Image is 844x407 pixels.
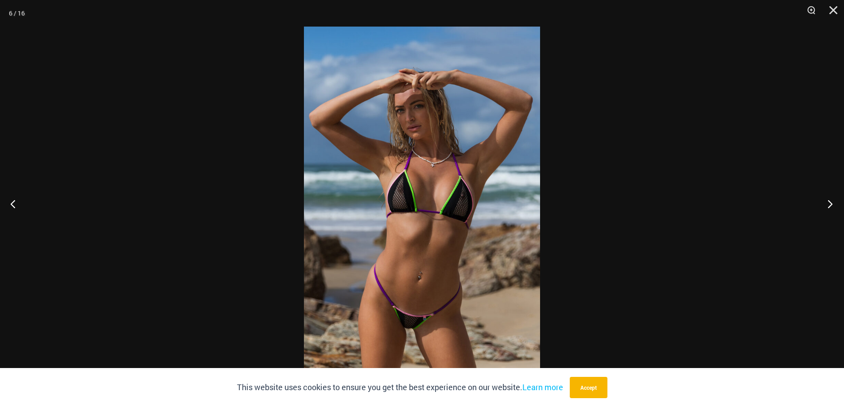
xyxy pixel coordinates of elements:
[9,7,25,20] div: 6 / 16
[570,377,607,398] button: Accept
[237,381,563,394] p: This website uses cookies to ensure you get the best experience on our website.
[304,27,540,380] img: Reckless Neon Crush Black Neon 306 Tri Top 466 Thong 01
[522,382,563,392] a: Learn more
[811,182,844,226] button: Next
